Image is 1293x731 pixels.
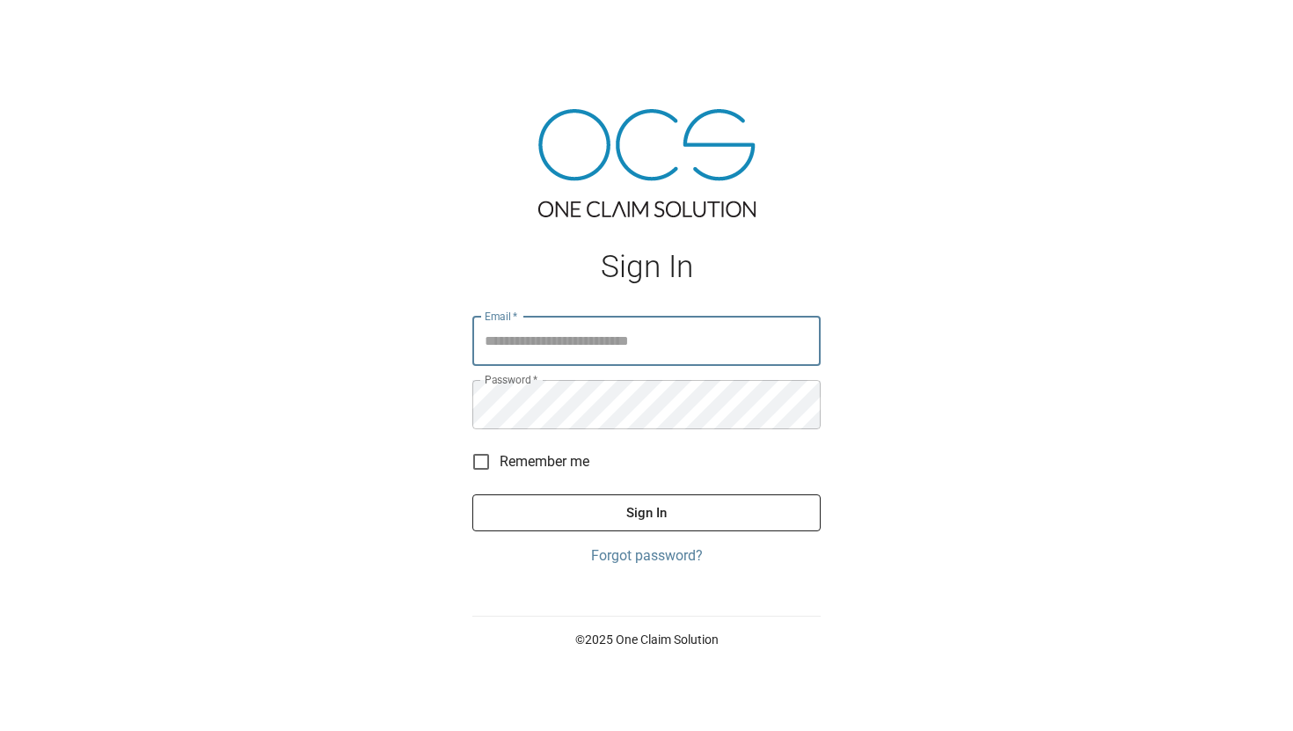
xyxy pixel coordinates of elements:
[538,109,756,217] img: ocs-logo-tra.png
[472,249,821,285] h1: Sign In
[472,494,821,531] button: Sign In
[500,451,589,472] span: Remember me
[472,631,821,648] p: © 2025 One Claim Solution
[485,309,518,324] label: Email
[485,372,537,387] label: Password
[21,11,91,46] img: ocs-logo-white-transparent.png
[472,545,821,567] a: Forgot password?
